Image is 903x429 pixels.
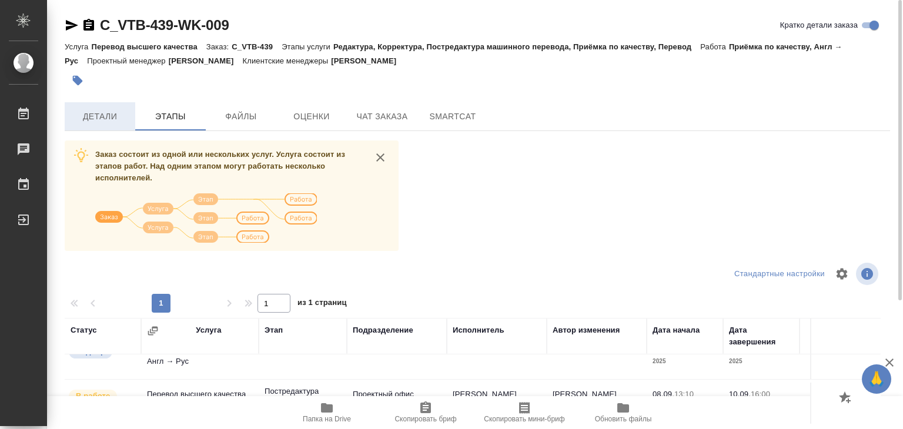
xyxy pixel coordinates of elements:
p: Проектный менеджер [87,56,168,65]
td: [PERSON_NAME] [547,338,647,379]
p: 16:00 [751,390,770,398]
button: Скопировать бриф [376,396,475,429]
div: Подразделение [353,324,413,336]
p: Этапы услуги [282,42,333,51]
p: 865 [805,388,870,400]
span: Кратко детали заказа [780,19,858,31]
p: Заказ: [206,42,232,51]
p: C_VTB-439 [232,42,282,51]
button: close [372,149,389,166]
a: C_VTB-439-WK-009 [100,17,229,33]
div: Услуга [196,324,221,336]
span: Оценки [283,109,340,124]
p: 08.09, [653,390,674,398]
span: SmartCat [424,109,481,124]
p: Услуга [65,42,91,51]
button: Сгруппировать [147,325,159,337]
div: Этап [265,324,283,336]
div: Исполнитель [453,324,504,336]
button: Добавить оценку [836,388,856,408]
td: Проектный офис [347,383,447,424]
button: Папка на Drive [277,396,376,429]
p: слово [805,356,870,367]
td: Перевод высшего качества Англ → Рус [141,383,259,424]
span: Скопировать бриф [394,415,456,423]
p: 13:10 [674,390,694,398]
button: Обновить файлы [574,396,673,429]
div: Дата завершения [729,324,794,348]
button: Скопировать мини-бриф [475,396,574,429]
p: 2025 [729,356,794,367]
div: Автор изменения [553,324,620,336]
span: из 1 страниц [297,296,347,313]
p: Перевод высшего качества [91,42,206,51]
p: Редактура, Корректура, Постредактура машинного перевода, Приёмка по качеству, Перевод [333,42,700,51]
span: Настроить таблицу [828,260,856,288]
p: В работе [76,390,110,402]
td: [PERSON_NAME] [447,383,547,424]
p: Работа [700,42,729,51]
span: 🙏 [867,367,887,391]
button: Добавить тэг [65,68,91,93]
span: Папка на Drive [303,415,351,423]
span: Чат заказа [354,109,410,124]
div: Статус [71,324,97,336]
div: Дата начала [653,324,700,336]
p: [PERSON_NAME] [331,56,405,65]
button: 🙏 [862,364,891,394]
td: [PERSON_NAME] [547,383,647,424]
span: Обновить файлы [595,415,652,423]
div: split button [731,265,828,283]
span: Детали [72,109,128,124]
span: Посмотреть информацию [856,263,881,285]
span: Заказ состоит из одной или нескольких услуг. Услуга состоит из этапов работ. Над одним этапом мог... [95,150,345,182]
p: 2025 [653,356,717,367]
td: Перевод высшего качества Англ → Рус [141,338,259,379]
button: Скопировать ссылку [82,18,96,32]
span: Скопировать мини-бриф [484,415,564,423]
button: Скопировать ссылку для ЯМессенджера [65,18,79,32]
span: Этапы [142,109,199,124]
span: Файлы [213,109,269,124]
p: [PERSON_NAME] [169,56,243,65]
p: Постредактура машинного перевода [265,386,341,421]
p: Клиентские менеджеры [243,56,332,65]
p: 10.09, [729,390,751,398]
